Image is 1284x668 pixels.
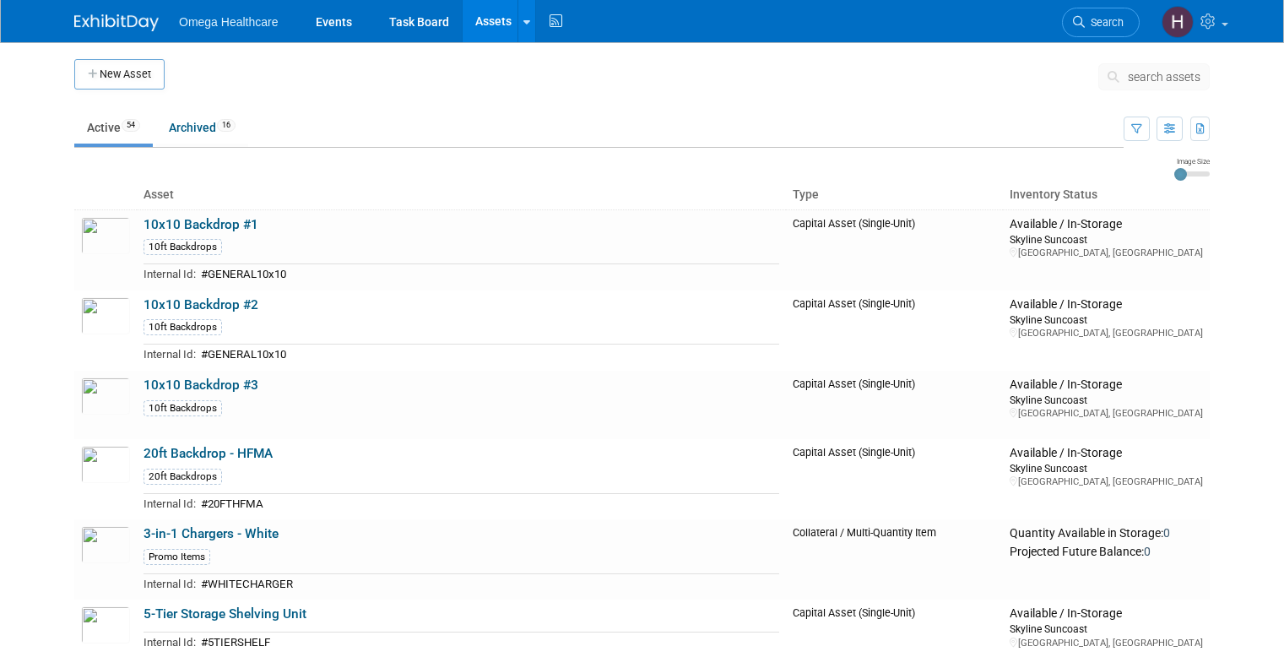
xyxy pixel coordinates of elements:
span: Search [1085,16,1124,29]
span: 16 [217,119,236,132]
td: Internal Id: [144,345,196,364]
span: 0 [1163,526,1170,540]
div: Available / In-Storage [1010,377,1203,393]
img: ExhibitDay [74,14,159,31]
td: Capital Asset (Single-Unit) [786,439,1003,519]
td: #WHITECHARGER [196,573,779,593]
div: Quantity Available in Storage: [1010,526,1203,541]
td: Capital Asset (Single-Unit) [786,600,1003,668]
a: 10x10 Backdrop #3 [144,377,258,393]
button: search assets [1098,63,1210,90]
div: [GEOGRAPHIC_DATA], [GEOGRAPHIC_DATA] [1010,247,1203,259]
span: Omega Healthcare [179,15,279,29]
td: #GENERAL10x10 [196,264,779,284]
td: Collateral / Multi-Quantity Item [786,519,1003,600]
td: #5TIERSHELF [196,632,779,651]
th: Type [786,181,1003,209]
div: Skyline Suncoast [1010,393,1203,407]
span: 54 [122,119,140,132]
a: Archived16 [156,111,248,144]
td: Internal Id: [144,632,196,651]
td: #20FTHFMA [196,493,779,513]
div: Available / In-Storage [1010,446,1203,461]
div: [GEOGRAPHIC_DATA], [GEOGRAPHIC_DATA] [1010,407,1203,420]
a: Active54 [74,111,153,144]
div: Available / In-Storage [1010,297,1203,312]
div: Skyline Suncoast [1010,312,1203,327]
a: Search [1062,8,1140,37]
td: Capital Asset (Single-Unit) [786,291,1003,371]
th: Asset [137,181,786,209]
div: 10ft Backdrops [144,239,222,255]
a: 10x10 Backdrop #1 [144,217,258,232]
div: 20ft Backdrops [144,469,222,485]
div: [GEOGRAPHIC_DATA], [GEOGRAPHIC_DATA] [1010,637,1203,649]
div: [GEOGRAPHIC_DATA], [GEOGRAPHIC_DATA] [1010,327,1203,339]
td: Internal Id: [144,493,196,513]
div: [GEOGRAPHIC_DATA], [GEOGRAPHIC_DATA] [1010,475,1203,488]
span: 0 [1144,545,1151,558]
div: Projected Future Balance: [1010,541,1203,560]
a: 20ft Backdrop - HFMA [144,446,273,461]
div: Skyline Suncoast [1010,461,1203,475]
td: Internal Id: [144,264,196,284]
td: Internal Id: [144,573,196,593]
td: Capital Asset (Single-Unit) [786,209,1003,291]
td: #GENERAL10x10 [196,345,779,364]
div: Image Size [1174,156,1210,166]
td: Capital Asset (Single-Unit) [786,371,1003,439]
div: Available / In-Storage [1010,217,1203,232]
div: Skyline Suncoast [1010,622,1203,636]
div: Available / In-Storage [1010,606,1203,622]
a: 5-Tier Storage Shelving Unit [144,606,306,622]
a: 10x10 Backdrop #2 [144,297,258,312]
span: search assets [1128,70,1200,84]
div: 10ft Backdrops [144,319,222,335]
img: Heather Stuck [1162,6,1194,38]
div: 10ft Backdrops [144,400,222,416]
button: New Asset [74,59,165,90]
div: Promo Items [144,549,210,565]
div: Skyline Suncoast [1010,232,1203,247]
a: 3-in-1 Chargers - White [144,526,279,541]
